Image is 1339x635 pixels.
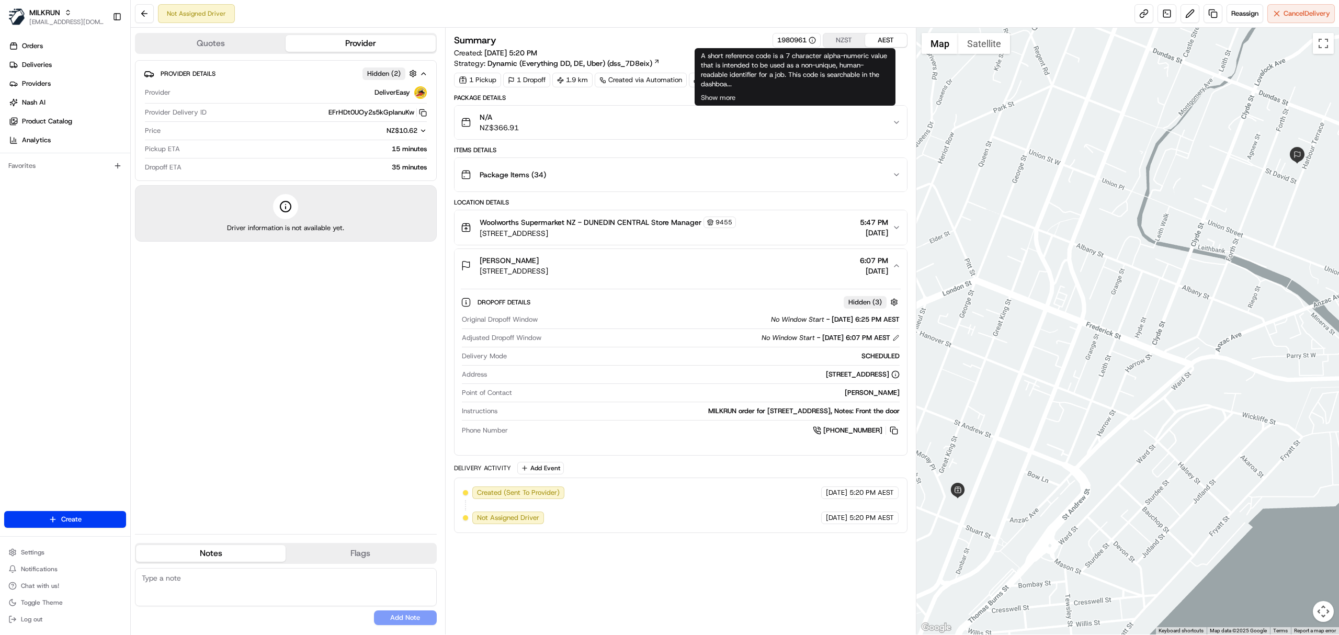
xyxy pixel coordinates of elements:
[484,48,537,58] span: [DATE] 5:20 PM
[919,621,954,634] a: Open this area in Google Maps (opens a new window)
[145,144,180,154] span: Pickup ETA
[595,73,687,87] a: Created via Automation
[144,65,428,82] button: Provider DetailsHidden (2)
[762,333,815,343] span: No Window Start
[8,8,25,25] img: MILKRUN
[454,94,907,102] div: Package Details
[480,266,548,276] span: [STREET_ADDRESS]
[860,266,888,276] span: [DATE]
[462,388,512,398] span: Point of Contact
[1267,4,1335,23] button: CancelDelivery
[777,36,816,45] button: 1980961
[184,144,427,154] div: 15 minutes
[455,249,907,282] button: [PERSON_NAME][STREET_ADDRESS]6:07 PM[DATE]
[480,228,736,239] span: [STREET_ADDRESS]
[455,158,907,191] button: Package Items (34)
[367,69,401,78] span: Hidden ( 2 )
[454,36,496,45] h3: Summary
[4,94,130,111] a: Nash AI
[771,315,824,324] span: No Window Start
[813,425,900,436] a: [PHONE_NUMBER]
[832,315,900,324] span: [DATE] 6:25 PM AEST
[817,333,820,343] span: -
[227,223,344,233] span: Driver information is not available yet.
[480,255,539,266] span: [PERSON_NAME]
[186,163,427,172] div: 35 minutes
[145,126,161,135] span: Price
[865,33,907,47] button: AEST
[22,79,51,88] span: Providers
[922,33,958,54] button: Show street map
[21,582,59,590] span: Chat with us!
[4,56,130,73] a: Deliveries
[516,388,900,398] div: [PERSON_NAME]
[503,73,550,87] div: 1 Dropoff
[480,217,701,228] span: Woolworths Supermarket NZ - DUNEDIN CENTRAL Store Manager
[502,406,900,416] div: MILKRUN order for [STREET_ADDRESS], Notes: Front the door
[860,228,888,238] span: [DATE]
[844,296,901,309] button: Hidden (3)
[286,545,435,562] button: Flags
[958,33,1010,54] button: Show satellite imagery
[462,333,541,343] span: Adjusted Dropoff Window
[511,351,900,361] div: SCHEDULED
[328,108,427,117] button: EFrHDt0UOy2s5kGplanuKw
[387,126,417,135] span: NZ$10.62
[517,462,564,474] button: Add Event
[462,351,507,361] span: Delivery Mode
[4,511,126,528] button: Create
[552,73,593,87] div: 1.9 km
[4,132,130,149] a: Analytics
[454,198,907,207] div: Location Details
[849,488,894,497] span: 5:20 PM AEST
[822,333,890,343] span: [DATE] 6:07 PM AEST
[689,73,783,87] div: Related Deliveries (1)
[161,70,215,78] span: Provider Details
[487,58,652,69] span: Dynamic (Everything DD, DE, Uber) (dss_7D8eix)
[4,4,108,29] button: MILKRUNMILKRUN[EMAIL_ADDRESS][DOMAIN_NAME]
[61,515,82,524] span: Create
[480,169,546,180] span: Package Items ( 34 )
[919,621,954,634] img: Google
[455,210,907,245] button: Woolworths Supermarket NZ - DUNEDIN CENTRAL Store Manager9455[STREET_ADDRESS]5:47 PM[DATE]
[1227,4,1263,23] button: Reassign
[22,60,52,70] span: Deliveries
[487,58,660,69] a: Dynamic (Everything DD, DE, Uber) (dss_7D8eix)
[286,35,435,52] button: Provider
[1159,627,1204,634] button: Keyboard shortcuts
[1273,628,1288,633] a: Terms (opens in new tab)
[1210,628,1267,633] span: Map data ©2025 Google
[454,73,501,87] div: 1 Pickup
[1231,9,1258,18] span: Reassign
[454,464,511,472] div: Delivery Activity
[4,612,126,627] button: Log out
[454,146,907,154] div: Items Details
[145,163,181,172] span: Dropoff ETA
[848,298,882,307] span: Hidden ( 3 )
[29,18,104,26] button: [EMAIL_ADDRESS][DOMAIN_NAME]
[480,112,519,122] span: N/A
[826,315,830,324] span: -
[823,426,882,435] span: [PHONE_NUMBER]
[716,218,732,226] span: 9455
[4,38,130,54] a: Orders
[414,86,427,99] img: delivereasy_logo.png
[4,113,130,130] a: Product Catalog
[455,282,907,455] div: [PERSON_NAME][STREET_ADDRESS]6:07 PM[DATE]
[1313,601,1334,622] button: Map camera controls
[4,545,126,560] button: Settings
[4,595,126,610] button: Toggle Theme
[454,58,660,69] div: Strategy:
[4,579,126,593] button: Chat with us!
[29,7,60,18] button: MILKRUN
[21,598,63,607] span: Toggle Theme
[1294,628,1336,633] a: Report a map error
[375,88,410,97] span: DeliverEasy
[145,88,171,97] span: Provider
[21,565,58,573] span: Notifications
[849,513,894,523] span: 5:20 PM AEST
[477,513,539,523] span: Not Assigned Driver
[455,106,907,139] button: N/ANZ$366.91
